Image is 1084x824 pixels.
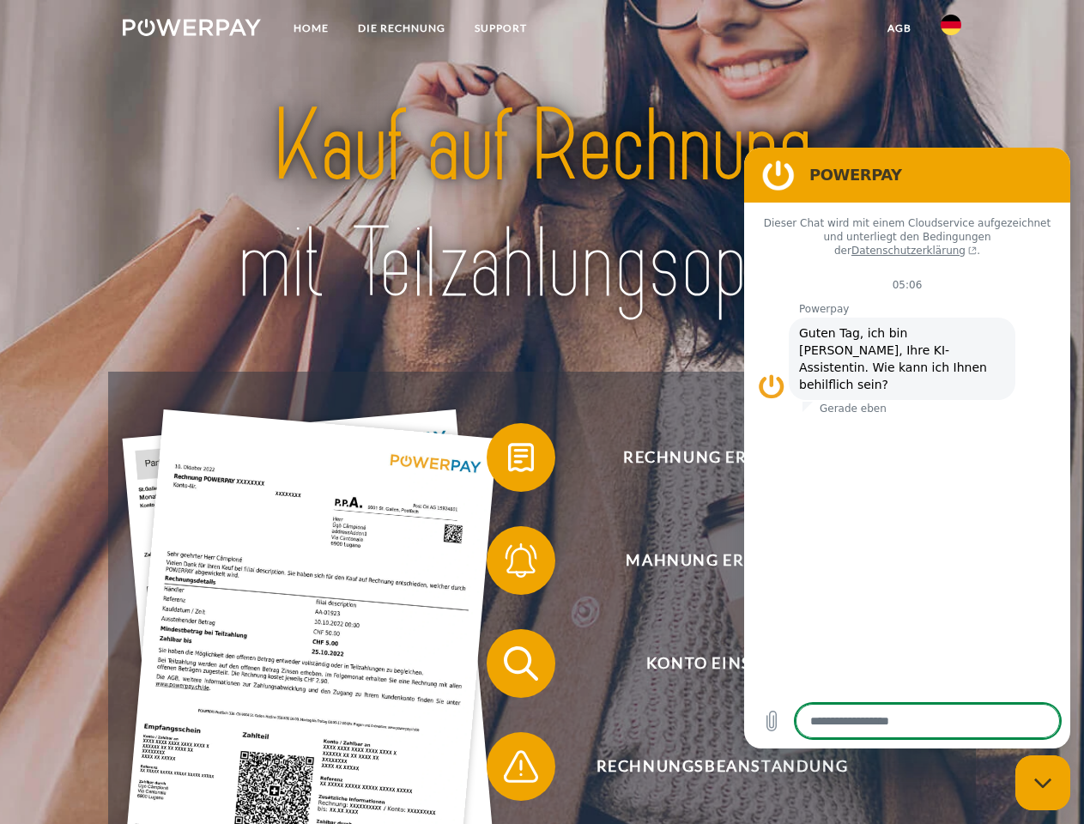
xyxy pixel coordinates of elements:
img: de [941,15,961,35]
button: Rechnungsbeanstandung [487,732,933,801]
span: Konto einsehen [512,629,932,698]
img: qb_warning.svg [500,745,542,788]
a: agb [873,13,926,44]
span: Rechnung erhalten? [512,423,932,492]
a: SUPPORT [460,13,542,44]
iframe: Messaging-Fenster [744,148,1070,748]
a: DIE RECHNUNG [343,13,460,44]
img: title-powerpay_de.svg [164,82,920,329]
img: logo-powerpay-white.svg [123,19,261,36]
button: Konto einsehen [487,629,933,698]
span: Mahnung erhalten? [512,526,932,595]
button: Rechnung erhalten? [487,423,933,492]
button: Mahnung erhalten? [487,526,933,595]
a: Home [279,13,343,44]
img: qb_search.svg [500,642,542,685]
img: qb_bell.svg [500,539,542,582]
iframe: Schaltfläche zum Öffnen des Messaging-Fensters; Konversation läuft [1015,755,1070,810]
img: qb_bill.svg [500,436,542,479]
span: Rechnungsbeanstandung [512,732,932,801]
